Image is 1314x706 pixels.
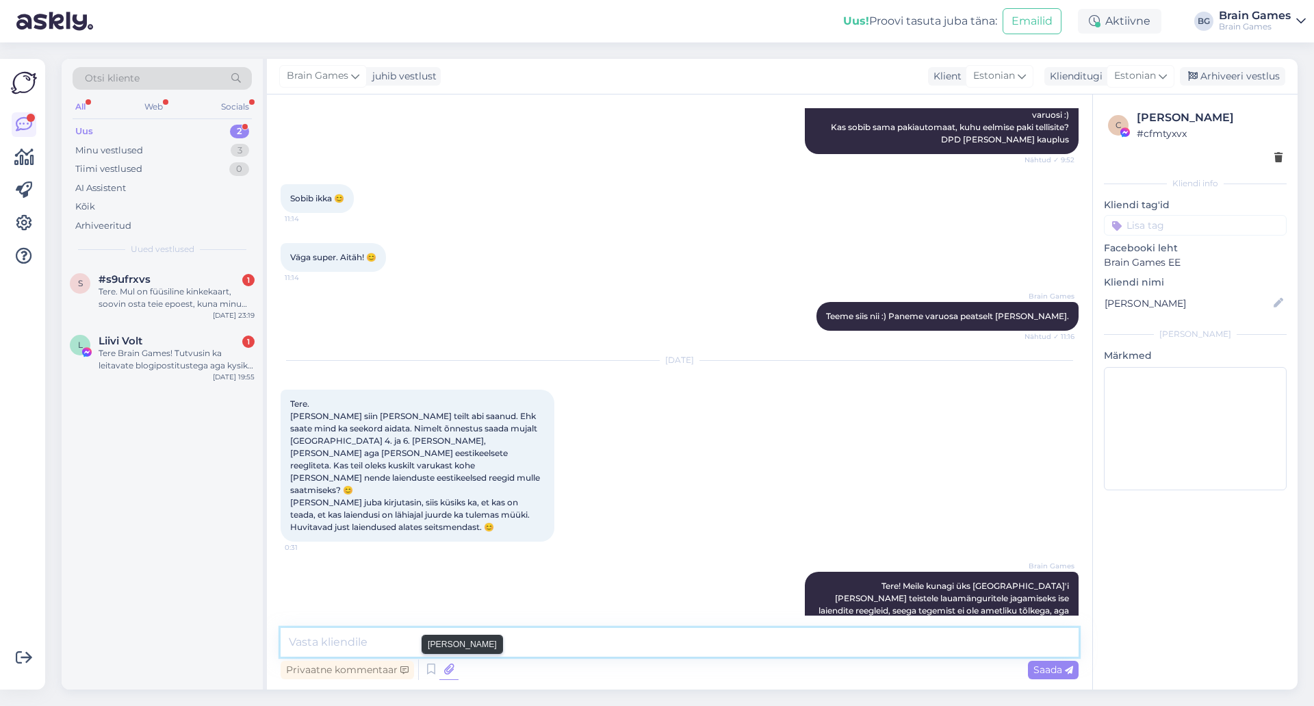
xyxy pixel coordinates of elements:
div: Minu vestlused [75,144,143,157]
div: Tiimi vestlused [75,162,142,176]
div: Web [142,98,166,116]
span: Saada [1033,664,1073,676]
img: Askly Logo [11,70,37,96]
div: Proovi tasuta juba täna: [843,13,997,29]
a: Brain GamesBrain Games [1219,10,1306,32]
span: Liivi Volt [99,335,142,347]
span: Estonian [1114,68,1156,84]
div: Tere. Mul on füüsiline kinkekaart, soovin osta teie epoest, kuna minu linnas ei ole braingames po... [99,286,255,310]
div: [DATE] [281,354,1079,366]
span: Sobib ikka 😊 [290,193,344,203]
p: Brain Games EE [1104,255,1287,270]
span: Tere! Meile kunagi üks [GEOGRAPHIC_DATA]'i [PERSON_NAME] teistele lauamänguritele jagamiseks ise ... [819,581,1071,628]
div: Brain Games [1219,10,1291,21]
input: Lisa tag [1104,215,1287,236]
div: Socials [218,98,252,116]
span: L [78,340,83,350]
span: Väga super. Aitäh! 😊 [290,252,376,262]
div: Arhiveeri vestlus [1180,67,1285,86]
div: juhib vestlust [367,69,437,84]
span: Teeme siis nii :) Paneme varuosa peatselt [PERSON_NAME]. [826,311,1069,321]
div: 2 [230,125,249,138]
p: Märkmed [1104,349,1287,363]
p: Facebooki leht [1104,241,1287,255]
div: Uus [75,125,93,138]
b: Uus! [843,14,869,27]
div: Tere Brain Games! Tutvusin ka leitavate blogipostitustega aga kysiks ka isiklikku soovitust - tah... [99,347,255,372]
div: 1 [242,274,255,286]
span: s [78,278,83,288]
small: [PERSON_NAME] [428,638,497,651]
span: Brain Games [1023,291,1074,301]
input: Lisa nimi [1105,296,1271,311]
div: Kõik [75,200,95,214]
div: [DATE] 23:19 [213,310,255,320]
button: Emailid [1003,8,1061,34]
span: Estonian [973,68,1015,84]
div: AI Assistent [75,181,126,195]
div: [PERSON_NAME] [1137,110,1283,126]
div: Klienditugi [1044,69,1103,84]
div: Privaatne kommentaar [281,661,414,679]
span: Brain Games [287,68,348,84]
span: c [1116,120,1122,130]
div: Brain Games [1219,21,1291,32]
div: [DATE] 19:55 [213,372,255,382]
div: 0 [229,162,249,176]
div: BG [1194,12,1213,31]
span: Nähtud ✓ 9:52 [1023,155,1074,165]
span: Nähtud ✓ 11:16 [1023,331,1074,342]
span: Tere. [PERSON_NAME] siin [PERSON_NAME] teilt abi saanud. Ehk saate mind ka seekord aidata. Nimelt... [290,399,542,532]
span: Uued vestlused [131,243,194,255]
span: 0:31 [285,542,336,553]
div: Kliendi info [1104,177,1287,190]
div: # cfmtyxvx [1137,126,1283,141]
span: Otsi kliente [85,71,140,86]
span: 11:14 [285,273,336,283]
div: Klient [928,69,962,84]
div: Arhiveeritud [75,219,131,233]
p: Kliendi nimi [1104,275,1287,290]
div: 1 [242,336,255,348]
span: 11:14 [285,214,336,224]
div: [PERSON_NAME] [1104,328,1287,340]
span: Brain Games [1023,561,1074,571]
span: #s9ufrxvs [99,273,151,286]
div: Aktiivne [1078,9,1161,34]
p: Kliendi tag'id [1104,198,1287,212]
div: All [73,98,88,116]
div: 3 [231,144,249,157]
